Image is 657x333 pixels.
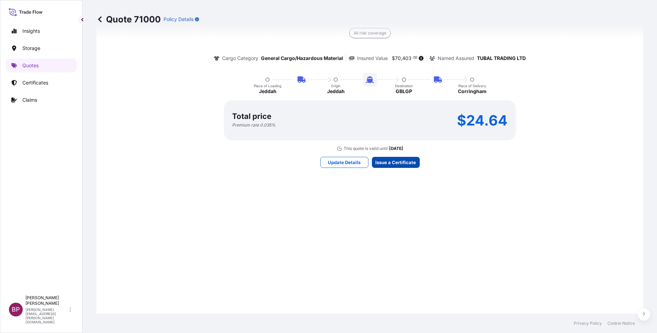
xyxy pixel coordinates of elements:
[396,88,412,95] p: GBLGP
[395,56,401,61] span: 70
[254,84,281,88] p: Place of Loading
[6,93,77,107] a: Claims
[25,307,68,324] p: [PERSON_NAME][EMAIL_ADDRESS][PERSON_NAME][DOMAIN_NAME]
[458,88,487,95] p: Corringham
[6,59,77,72] a: Quotes
[22,28,40,34] p: Insights
[261,55,343,62] p: General Cargo/Hazardous Material
[357,55,388,62] p: Insured Value
[375,159,416,166] p: Issue a Certificate
[22,62,39,69] p: Quotes
[96,14,161,25] p: Quote 71000
[22,45,40,52] p: Storage
[320,157,368,168] button: Update Details
[402,56,411,61] span: 403
[412,57,413,59] span: .
[232,122,275,128] p: Premium rate 0.035 %
[22,79,48,86] p: Certificates
[259,88,277,95] p: Jeddah
[331,84,341,88] p: Origin
[232,113,271,120] p: Total price
[25,295,68,306] p: [PERSON_NAME] [PERSON_NAME]
[344,146,388,151] p: This quote is valid until
[6,76,77,90] a: Certificates
[222,55,258,62] p: Cargo Category
[6,24,77,38] a: Insights
[12,306,20,313] span: BP
[6,41,77,55] a: Storage
[413,57,417,59] span: 00
[607,321,635,326] a: Cookie Notice
[457,115,508,126] p: $24.64
[401,56,402,61] span: ,
[392,56,395,61] span: $
[328,159,361,166] p: Update Details
[164,16,194,23] p: Policy Details
[438,55,474,62] p: Named Assured
[389,146,403,151] p: [DATE]
[574,321,602,326] a: Privacy Policy
[477,55,526,62] p: TUBAL TRADING LTD
[458,84,486,88] p: Place of Delivery
[372,157,420,168] button: Issue a Certificate
[395,84,413,88] p: Destination
[327,88,345,95] p: Jeddah
[22,97,37,103] p: Claims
